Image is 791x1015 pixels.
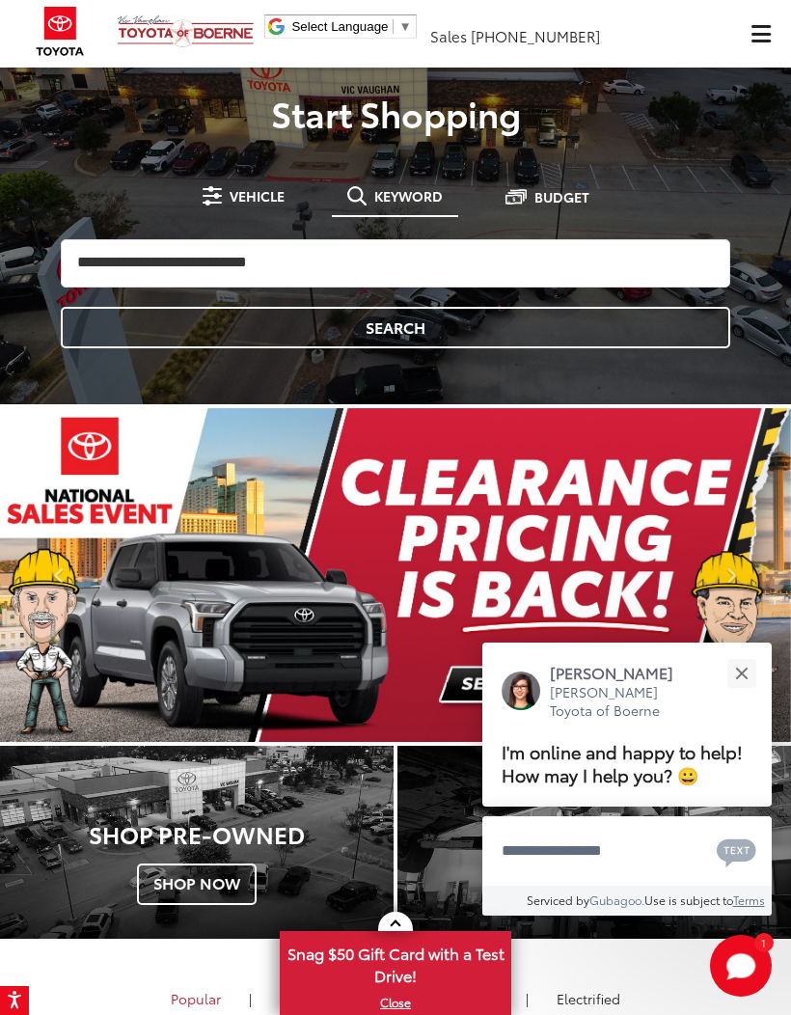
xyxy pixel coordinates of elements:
a: Gubagoo. [589,892,644,908]
a: Select Language​ [291,19,411,34]
p: [PERSON_NAME] Toyota of Boerne [550,683,693,721]
svg: Text [717,837,756,867]
span: ​ [393,19,394,34]
a: Cars [265,982,323,1015]
button: Toggle Chat Window [710,935,772,997]
span: Keyword [374,189,443,203]
textarea: Type your message [482,816,772,886]
button: Close [721,652,762,694]
span: ▼ [398,19,411,34]
h3: Shop Pre-Owned [14,821,379,846]
button: Click to view next picture. [672,447,791,703]
span: [PHONE_NUMBER] [471,25,600,46]
span: Use is subject to [644,892,733,908]
p: Start Shopping [14,94,777,132]
button: Chat with SMS [711,829,762,872]
span: Serviced by [527,892,589,908]
span: Sales [430,25,467,46]
span: Select Language [291,19,388,34]
span: Shop Now [137,864,257,904]
span: 1 [761,938,766,946]
li: | [521,989,533,1008]
a: Search [61,307,730,348]
svg: Start Chat [710,935,772,997]
a: Schedule Service Schedule Now [397,746,791,939]
li: | [244,989,257,1008]
div: Close[PERSON_NAME][PERSON_NAME] Toyota of BoerneI'm online and happy to help! How may I help you?... [482,643,772,916]
h4: Schedule Service [412,828,777,847]
a: Electrified [542,982,635,1015]
img: Vic Vaughan Toyota of Boerne [117,14,255,48]
a: Terms [733,892,765,908]
span: I'm online and happy to help! How may I help you? 😀 [502,738,743,787]
p: [PERSON_NAME] [550,662,693,683]
span: Vehicle [230,189,285,203]
span: Budget [534,190,589,204]
span: Snag $50 Gift Card with a Test Drive! [282,933,509,992]
div: Toyota [397,746,791,939]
